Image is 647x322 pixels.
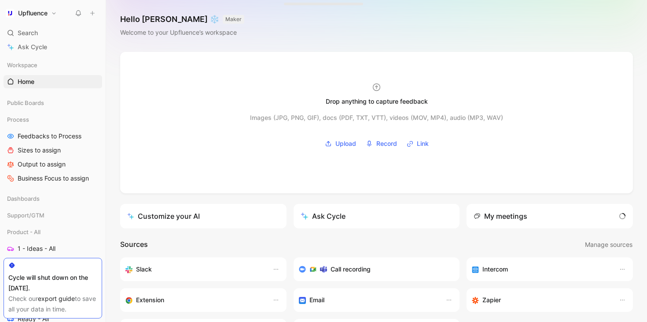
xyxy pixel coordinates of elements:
[4,242,102,255] a: 1 - Ideas - All
[4,192,102,208] div: Dashboards
[4,225,102,239] div: Product - All
[6,9,15,18] img: Upfluence
[7,98,44,107] span: Public Boards
[18,174,89,183] span: Business Focus to assign
[7,115,29,124] span: Process
[482,295,501,305] h3: Zapier
[585,239,633,250] button: Manage sources
[472,295,610,305] div: Capture feedback from thousands of sources with Zapier (survey results, recordings, sheets, etc).
[335,138,356,149] span: Upload
[4,192,102,205] div: Dashboards
[125,295,264,305] div: Capture feedback from anywhere on the web
[4,130,102,143] a: Feedbacks to Process
[482,264,508,275] h3: Intercom
[4,113,102,126] div: Process
[18,28,38,38] span: Search
[120,27,244,38] div: Welcome to your Upfluence’s workspace
[294,204,460,228] button: Ask Cycle
[299,264,448,275] div: Record & transcribe meetings from Zoom, Meet & Teams.
[4,144,102,157] a: Sizes to assign
[417,138,429,149] span: Link
[363,137,400,150] button: Record
[331,264,371,275] h3: Call recording
[18,146,61,155] span: Sizes to assign
[4,26,102,40] div: Search
[127,211,200,221] div: Customize your AI
[7,211,44,220] span: Support/GTM
[4,172,102,185] a: Business Focus to assign
[4,158,102,171] a: Output to assign
[136,264,152,275] h3: Slack
[223,15,244,24] button: MAKER
[376,138,397,149] span: Record
[4,96,102,109] div: Public Boards
[120,204,287,228] a: Customize your AI
[38,295,75,302] a: export guide
[18,42,47,52] span: Ask Cycle
[4,256,102,269] a: 2 - Candidates - All
[7,228,40,236] span: Product - All
[125,264,264,275] div: Sync your customers, send feedback and get updates in Slack
[4,209,102,224] div: Support/GTM
[4,75,102,88] a: Home
[322,137,359,150] button: Upload
[4,58,102,72] div: Workspace
[4,40,102,54] a: Ask Cycle
[136,295,164,305] h3: Extension
[585,239,632,250] span: Manage sources
[4,209,102,222] div: Support/GTM
[120,239,148,250] h2: Sources
[8,272,97,293] div: Cycle will shut down on the [DATE].
[4,113,102,185] div: ProcessFeedbacks to ProcessSizes to assignOutput to assignBusiness Focus to assign
[301,211,346,221] div: Ask Cycle
[474,211,527,221] div: My meetings
[120,14,244,25] h1: Hello [PERSON_NAME] ❄️
[404,137,432,150] button: Link
[250,112,503,123] div: Images (JPG, PNG, GIF), docs (PDF, TXT, VTT), videos (MOV, MP4), audio (MP3, WAV)
[18,244,55,253] span: 1 - Ideas - All
[18,9,48,17] h1: Upfluence
[4,96,102,112] div: Public Boards
[4,7,59,19] button: UpfluenceUpfluence
[8,293,97,315] div: Check our to save all your data in time.
[326,96,428,107] div: Drop anything to capture feedback
[18,132,81,141] span: Feedbacks to Process
[7,61,37,69] span: Workspace
[18,77,34,86] span: Home
[299,295,437,305] div: Forward emails to your feedback inbox
[18,160,66,169] span: Output to assign
[309,295,324,305] h3: Email
[472,264,610,275] div: Sync your customers, send feedback and get updates in Intercom
[7,194,40,203] span: Dashboards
